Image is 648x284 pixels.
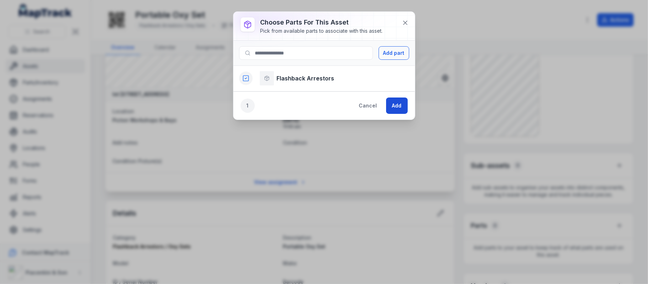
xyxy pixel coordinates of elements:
[386,98,408,114] button: Add
[379,46,409,60] button: Add part
[260,17,383,27] h3: Choose parts for this asset
[353,98,383,114] button: Cancel
[260,27,383,35] div: Pick from available parts to associate with this asset.
[277,74,334,83] strong: Flashback Arrestors
[241,99,255,113] div: 1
